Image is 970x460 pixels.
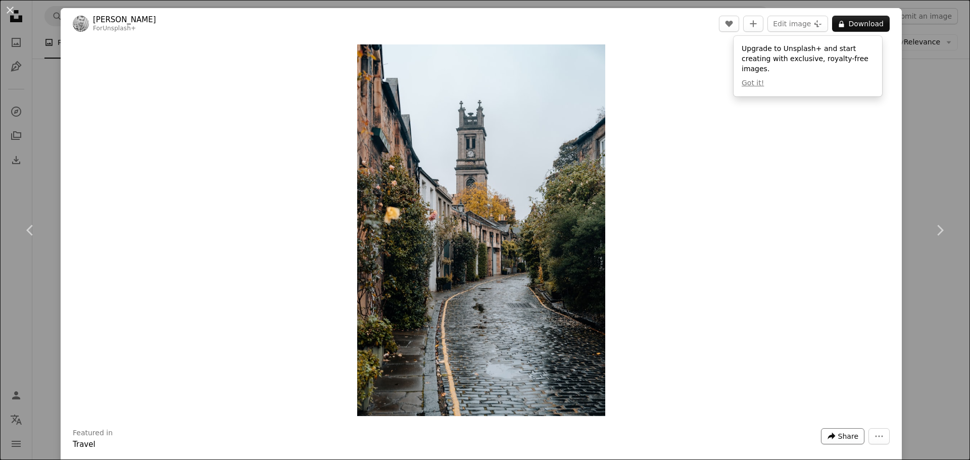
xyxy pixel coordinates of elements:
[73,428,113,438] h3: Featured in
[357,44,605,416] img: a cobblestone street with a clock tower in the background
[743,16,763,32] button: Add to Collection
[93,15,156,25] a: [PERSON_NAME]
[93,25,156,33] div: For
[767,16,828,32] button: Edit image
[742,78,764,88] button: Got it!
[357,44,605,416] button: Zoom in on this image
[868,428,890,444] button: More Actions
[838,429,858,444] span: Share
[832,16,890,32] button: Download
[73,440,95,449] a: Travel
[734,36,882,96] div: Upgrade to Unsplash+ and start creating with exclusive, royalty-free images.
[821,428,864,444] button: Share this image
[73,16,89,32] img: Go to Georgi Kalaydzhiev's profile
[103,25,136,32] a: Unsplash+
[909,182,970,279] a: Next
[719,16,739,32] button: Like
